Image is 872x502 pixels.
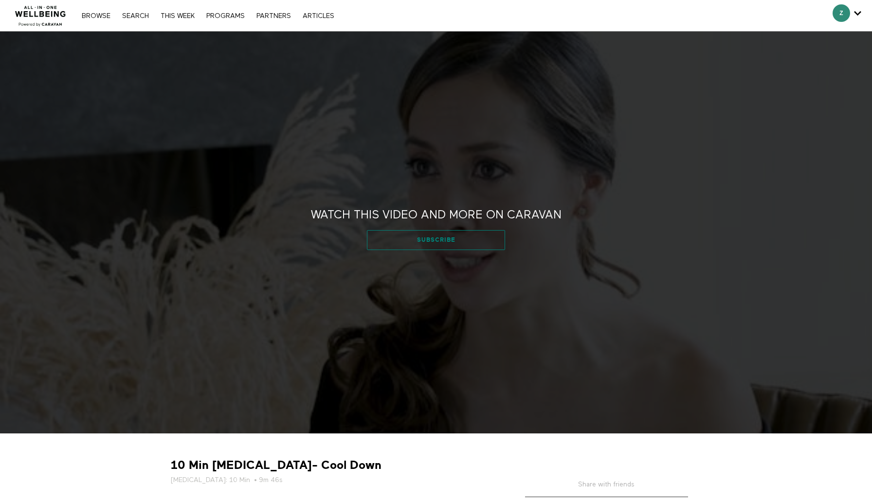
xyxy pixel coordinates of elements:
a: [MEDICAL_DATA]: 10 Min [171,475,250,485]
nav: Primary [77,11,339,20]
a: Browse [77,13,115,19]
a: PROGRAMS [201,13,250,19]
a: PARTNERS [252,13,296,19]
a: ARTICLES [298,13,339,19]
a: Subscribe [367,230,505,250]
h5: • 9m 46s [171,475,497,485]
strong: 10 Min [MEDICAL_DATA]- Cool Down [171,458,381,473]
h5: Share with friends [525,480,688,497]
a: Search [117,13,154,19]
h2: Watch this video and more on CARAVAN [311,208,562,223]
a: THIS WEEK [156,13,200,19]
